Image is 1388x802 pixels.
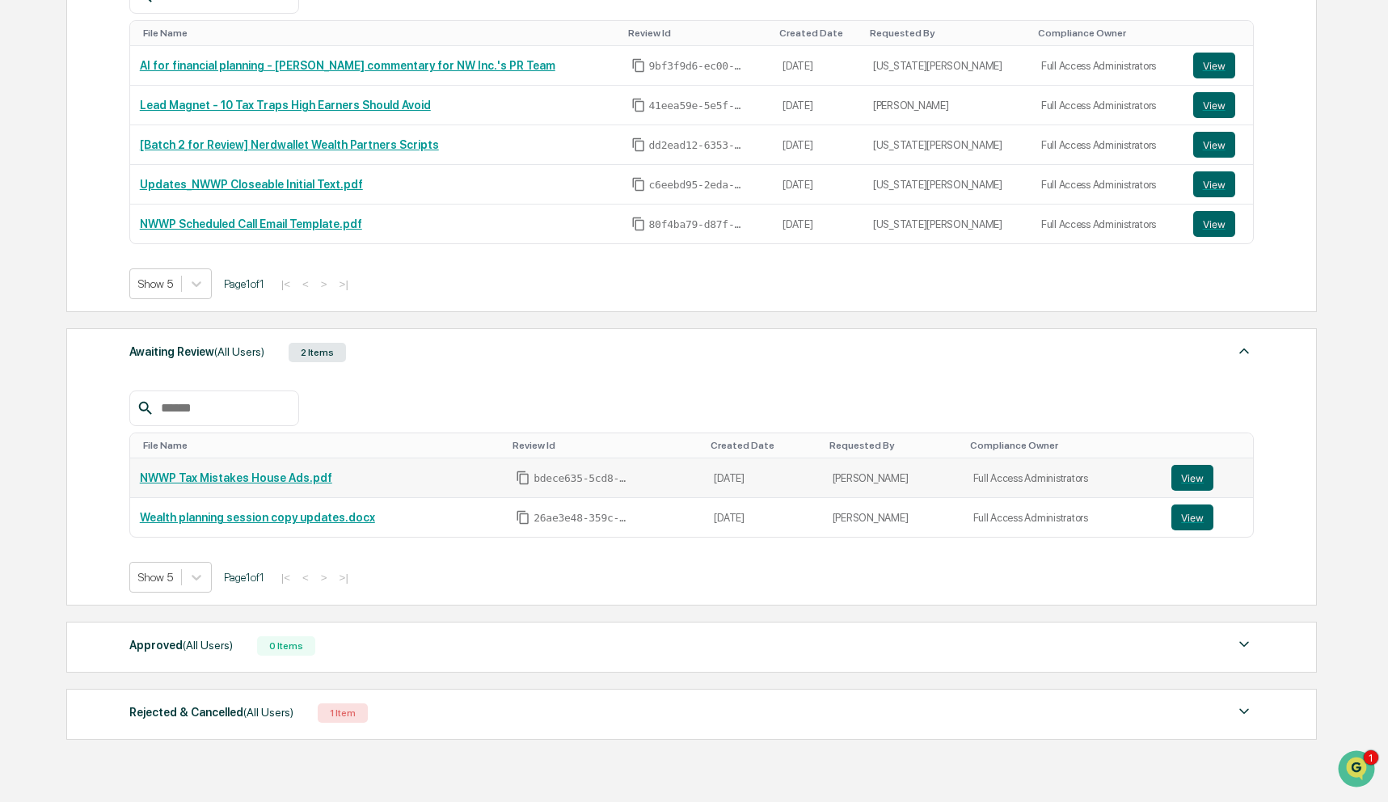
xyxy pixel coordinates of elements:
[16,289,29,302] div: 🖐️
[1032,46,1183,86] td: Full Access Administrators
[704,498,822,537] td: [DATE]
[1234,341,1254,361] img: caret
[1171,504,1213,530] button: View
[516,471,530,485] span: Copy Id
[111,281,207,310] a: 🗄️Attestations
[631,58,646,73] span: Copy Id
[32,287,104,303] span: Preclearance
[870,27,1025,39] div: Toggle SortBy
[779,27,857,39] div: Toggle SortBy
[649,60,746,73] span: 9bf3f9d6-ec00-4609-a326-e373718264ae
[1038,27,1177,39] div: Toggle SortBy
[1032,165,1183,205] td: Full Access Administrators
[513,440,698,451] div: Toggle SortBy
[1193,171,1243,197] a: View
[649,99,746,112] span: 41eea59e-5e5f-4848-9402-d5c9ae3c02fc
[631,137,646,152] span: Copy Id
[16,34,294,60] p: How can we help?
[1193,92,1235,118] button: View
[534,472,631,485] span: bdece635-5cd8-4def-9915-736a71674fb4
[140,178,363,191] a: Updates_NWWP Closeable Initial Text.pdf
[129,341,264,362] div: Awaiting Review
[964,498,1162,537] td: Full Access Administrators
[316,571,332,585] button: >
[73,124,265,140] div: Start new chat
[1193,92,1243,118] a: View
[628,27,767,39] div: Toggle SortBy
[773,205,863,243] td: [DATE]
[316,277,332,291] button: >
[631,98,646,112] span: Copy Id
[289,343,346,362] div: 2 Items
[1032,86,1183,125] td: Full Access Administrators
[1193,211,1235,237] button: View
[275,129,294,148] button: Start new chat
[823,498,964,537] td: [PERSON_NAME]
[183,639,233,652] span: (All Users)
[16,319,29,332] div: 🔎
[1193,132,1235,158] button: View
[335,277,353,291] button: >|
[143,440,500,451] div: Toggle SortBy
[704,458,822,498] td: [DATE]
[773,46,863,86] td: [DATE]
[1336,749,1380,792] iframe: Open customer support
[243,706,293,719] span: (All Users)
[1193,53,1243,78] a: View
[863,46,1032,86] td: [US_STATE][PERSON_NAME]
[214,345,264,358] span: (All Users)
[73,140,222,153] div: We're available if you need us!
[10,311,108,340] a: 🔎Data Lookup
[534,512,631,525] span: 26ae3e48-359c-401d-99d7-b9f70675ab9f
[631,217,646,231] span: Copy Id
[224,277,264,290] span: Page 1 of 1
[117,289,130,302] div: 🗄️
[143,220,176,233] span: [DATE]
[297,277,314,291] button: <
[143,27,615,39] div: Toggle SortBy
[32,318,102,334] span: Data Lookup
[297,571,314,585] button: <
[318,703,368,723] div: 1 Item
[16,205,42,230] img: Jack Rasmussen
[863,165,1032,205] td: [US_STATE][PERSON_NAME]
[140,471,332,484] a: NWWP Tax Mistakes House Ads.pdf
[276,571,295,585] button: |<
[335,571,353,585] button: >|
[1171,504,1242,530] a: View
[649,179,746,192] span: c6eebd95-2eda-47bf-a497-3eb1b7318b58
[823,458,964,498] td: [PERSON_NAME]
[16,124,45,153] img: 1746055101610-c473b297-6a78-478c-a979-82029cc54cd1
[970,440,1156,451] div: Toggle SortBy
[140,217,362,230] a: NWWP Scheduled Call Email Template.pdf
[1193,53,1235,78] button: View
[1234,635,1254,654] img: caret
[631,177,646,192] span: Copy Id
[224,571,264,584] span: Page 1 of 1
[16,179,103,192] div: Past conversations
[711,440,816,451] div: Toggle SortBy
[863,205,1032,243] td: [US_STATE][PERSON_NAME]
[140,59,555,72] a: AI for financial planning - [PERSON_NAME] commentary for NW Inc.'s PR Team
[773,125,863,165] td: [DATE]
[32,221,45,234] img: 1746055101610-c473b297-6a78-478c-a979-82029cc54cd1
[1171,465,1213,491] button: View
[133,287,200,303] span: Attestations
[1171,465,1242,491] a: View
[773,165,863,205] td: [DATE]
[114,357,196,369] a: Powered byPylon
[251,176,294,196] button: See all
[1032,205,1183,243] td: Full Access Administrators
[863,125,1032,165] td: [US_STATE][PERSON_NAME]
[1196,27,1247,39] div: Toggle SortBy
[140,99,431,112] a: Lead Magnet - 10 Tax Traps High Earners Should Avoid
[134,220,140,233] span: •
[161,357,196,369] span: Pylon
[1175,440,1246,451] div: Toggle SortBy
[50,220,131,233] span: [PERSON_NAME]
[649,139,746,152] span: dd2ead12-6353-41e4-9b21-1b0cf20a9be1
[829,440,957,451] div: Toggle SortBy
[1032,125,1183,165] td: Full Access Administrators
